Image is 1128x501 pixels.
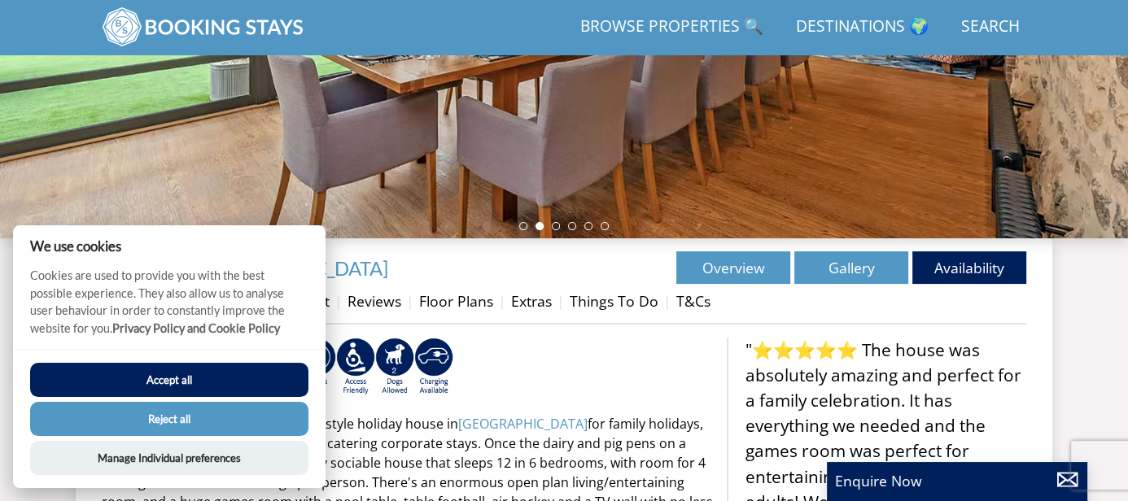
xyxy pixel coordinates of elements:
a: Availability [912,251,1026,284]
button: Accept all [30,363,308,397]
button: Reject all [30,402,308,436]
a: Privacy Policy and Cookie Policy [112,321,280,335]
a: [GEOGRAPHIC_DATA] [458,415,588,433]
a: T&Cs [676,291,710,311]
a: Extras [511,291,552,311]
a: Destinations 🌍 [789,9,935,46]
p: Cookies are used to provide you with the best possible experience. They also allow us to analyse ... [13,267,326,349]
button: Manage Individual preferences [30,441,308,475]
img: BookingStays [102,7,305,47]
img: AD_4nXe7_8LrJK20fD9VNWAdfykBvHkWcczWBt5QOadXbvIwJqtaRaRf-iI0SeDpMmH1MdC9T1Vy22FMXzzjMAvSuTB5cJ7z5... [375,338,414,396]
img: AD_4nXcnT2OPG21WxYUhsl9q61n1KejP7Pk9ESVM9x9VetD-X_UXXoxAKaMRZGYNcSGiAsmGyKm0QlThER1osyFXNLmuYOVBV... [414,338,453,396]
h2: We use cookies [13,238,326,254]
a: Gallery [794,251,908,284]
img: AD_4nXe3VD57-M2p5iq4fHgs6WJFzKj8B0b3RcPFe5LKK9rgeZlFmFoaMJPsJOOJzc7Q6RMFEqsjIZ5qfEJu1txG3QLmI_2ZW... [336,338,375,396]
a: Floor Plans [419,291,493,311]
p: Enquire Now [835,470,1079,491]
a: Overview [676,251,790,284]
a: Browse Properties 🔍 [574,9,770,46]
a: Search [955,9,1026,46]
a: Things To Do [570,291,658,311]
a: Reviews [348,291,401,311]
